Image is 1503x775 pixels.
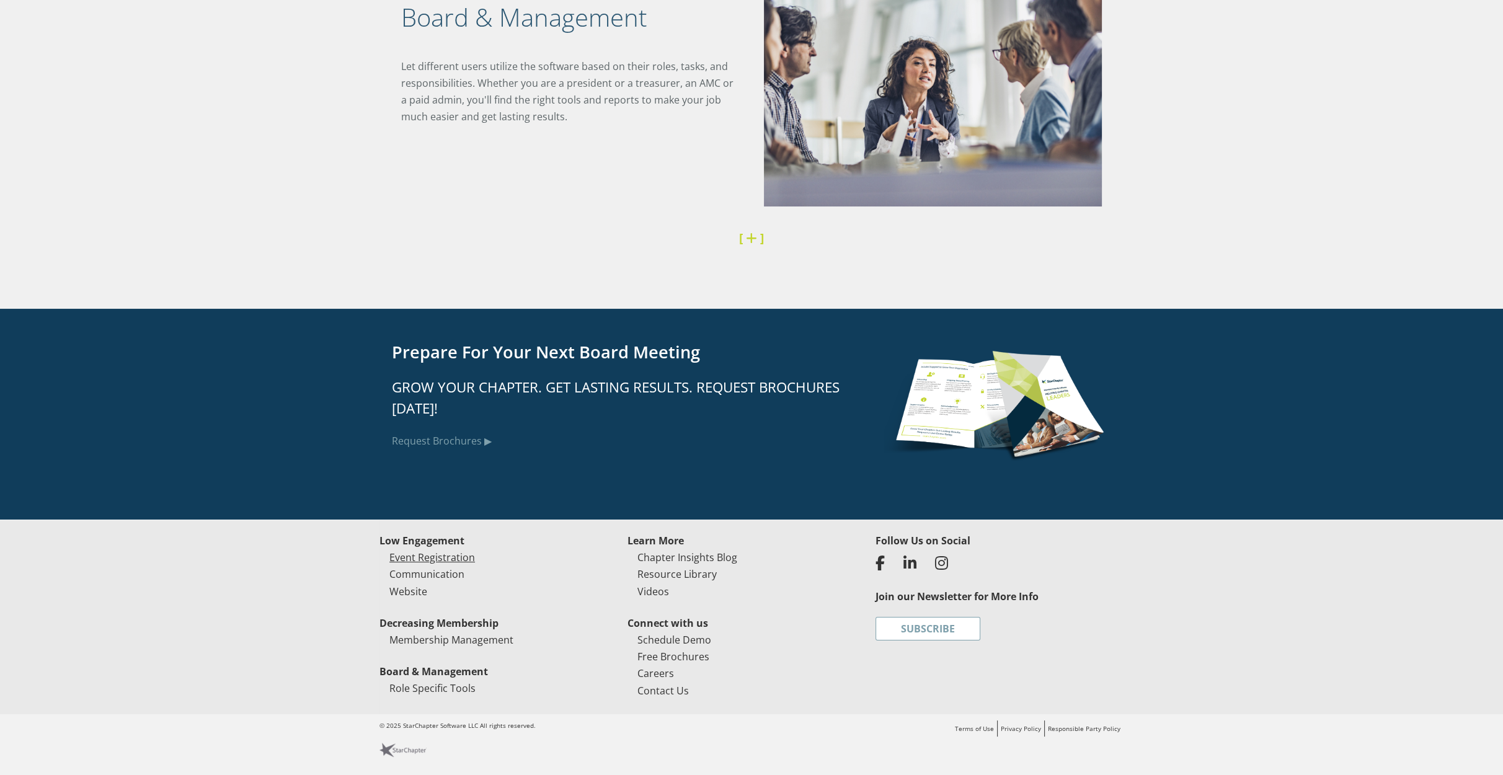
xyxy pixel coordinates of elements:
[955,724,994,733] a: Terms of Use
[389,567,464,581] a: Communication
[392,340,859,365] h3: Prepare for Your Next Board Meeting
[389,633,513,647] a: Membership Management
[739,229,743,246] strong: [
[637,633,711,647] a: Schedule Demo
[379,665,488,678] strong: Board & Management
[401,58,739,126] p: Let different users utilize the software based on their roles, tasks, and responsibilities. Wheth...
[637,567,717,581] a: Resource Library
[876,617,980,640] a: Subscribe
[392,434,492,448] a: Request Brochures ▶
[760,229,764,246] strong: ]
[876,590,1039,603] strong: Join our Newsletter for More Info
[637,585,669,598] a: Videos
[637,684,689,697] a: Contact Us
[379,743,427,757] img: Online Meeting Registration - Membership Management - Event Management for Associations with loca...
[627,616,708,630] strong: Connect with us
[401,1,739,33] h2: Board & Management
[1048,724,1120,733] a: Responsible Party Policy
[379,616,499,630] strong: Decreasing Membership
[389,585,427,598] a: Website
[1001,724,1041,733] a: Privacy Policy
[637,666,674,680] a: Careers
[389,551,475,564] a: Event Registration
[637,650,709,663] a: Free Brochures
[392,378,840,418] span: Grow Your Chapter. Get Lasting Results. Request Brochures [DATE]!
[379,534,464,547] strong: Low Engagement
[379,720,751,731] p: © 2025 StarChapter Software LLC All rights reserved.
[627,534,684,547] strong: Learn More
[637,551,737,564] a: Chapter Insights Blog
[389,681,476,695] a: Role Specific Tools
[876,534,970,547] strong: Follow Us on Social
[884,340,1111,469] img: StarChapter Brochure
